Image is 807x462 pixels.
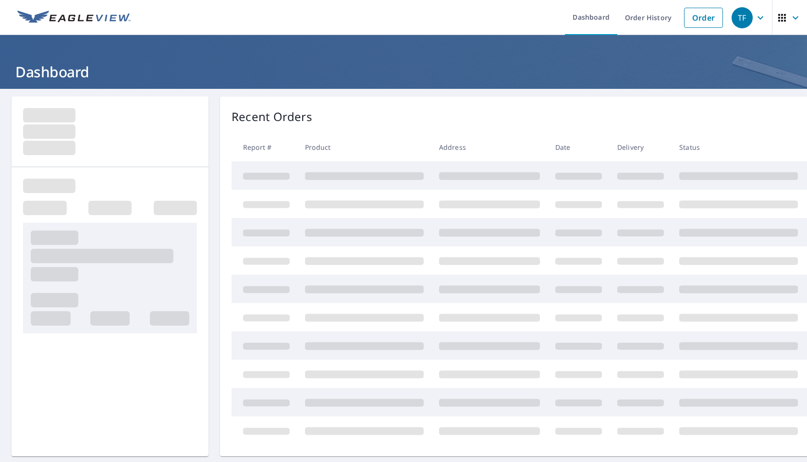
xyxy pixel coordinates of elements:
a: Order [684,8,723,28]
th: Date [548,133,610,161]
th: Status [672,133,806,161]
th: Delivery [610,133,672,161]
div: TF [732,7,753,28]
th: Report # [232,133,297,161]
p: Recent Orders [232,108,312,125]
th: Product [297,133,431,161]
img: EV Logo [17,11,131,25]
th: Address [431,133,548,161]
h1: Dashboard [12,62,795,82]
